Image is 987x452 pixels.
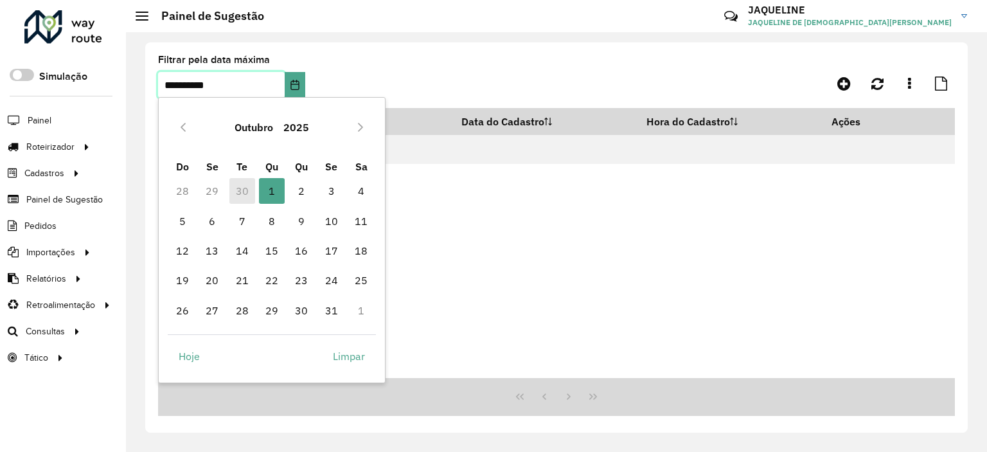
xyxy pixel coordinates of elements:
[158,97,386,383] div: Choose Date
[168,176,197,206] td: 28
[199,298,225,323] span: 27
[346,236,376,266] td: 18
[197,176,227,206] td: 29
[348,178,374,204] span: 4
[24,351,48,365] span: Tático
[453,108,637,135] th: Data do Cadastro
[289,178,314,204] span: 2
[317,266,346,295] td: 24
[317,296,346,325] td: 31
[259,238,285,264] span: 15
[257,266,287,295] td: 22
[355,160,368,173] span: Sa
[168,206,197,236] td: 5
[168,266,197,295] td: 19
[257,296,287,325] td: 29
[346,176,376,206] td: 4
[289,238,314,264] span: 16
[168,343,211,369] button: Hoje
[168,236,197,266] td: 12
[26,246,75,259] span: Importações
[259,178,285,204] span: 1
[287,296,316,325] td: 30
[197,236,227,266] td: 13
[26,193,103,206] span: Painel de Sugestão
[348,238,374,264] span: 18
[257,176,287,206] td: 1
[285,72,305,98] button: Choose Date
[199,208,225,234] span: 6
[227,266,256,295] td: 21
[158,135,955,164] td: Nenhum registro encontrado
[295,160,308,173] span: Qu
[289,298,314,323] span: 30
[278,112,314,143] button: Choose Year
[236,160,247,173] span: Te
[317,236,346,266] td: 17
[24,167,64,180] span: Cadastros
[348,267,374,293] span: 25
[319,208,344,234] span: 10
[257,236,287,266] td: 15
[259,208,285,234] span: 8
[170,267,195,293] span: 19
[748,4,952,16] h3: JAQUELINE
[229,298,255,323] span: 28
[39,69,87,84] label: Simulação
[148,9,264,23] h2: Painel de Sugestão
[287,206,316,236] td: 9
[348,208,374,234] span: 11
[637,108,823,135] th: Hora do Cadastro
[346,296,376,325] td: 1
[333,348,365,364] span: Limpar
[289,208,314,234] span: 9
[227,176,256,206] td: 30
[346,266,376,295] td: 25
[229,238,255,264] span: 14
[227,296,256,325] td: 28
[173,117,193,138] button: Previous Month
[287,176,316,206] td: 2
[199,238,225,264] span: 13
[319,178,344,204] span: 3
[158,52,270,68] label: Filtrar pela data máxima
[748,17,952,28] span: JAQUELINE DE [DEMOGRAPHIC_DATA][PERSON_NAME]
[319,298,344,323] span: 31
[257,206,287,236] td: 8
[26,140,75,154] span: Roteirizador
[319,267,344,293] span: 24
[26,272,66,285] span: Relatórios
[28,114,51,127] span: Painel
[168,296,197,325] td: 26
[176,160,189,173] span: Do
[227,236,256,266] td: 14
[289,267,314,293] span: 23
[197,266,227,295] td: 20
[179,348,200,364] span: Hoje
[229,208,255,234] span: 7
[823,108,900,135] th: Ações
[350,117,371,138] button: Next Month
[170,238,195,264] span: 12
[229,112,278,143] button: Choose Month
[325,160,337,173] span: Se
[287,266,316,295] td: 23
[259,267,285,293] span: 22
[26,325,65,338] span: Consultas
[170,208,195,234] span: 5
[265,160,278,173] span: Qu
[322,343,376,369] button: Limpar
[227,206,256,236] td: 7
[229,267,255,293] span: 21
[717,3,745,30] a: Contato Rápido
[199,267,225,293] span: 20
[197,296,227,325] td: 27
[319,238,344,264] span: 17
[24,219,57,233] span: Pedidos
[259,298,285,323] span: 29
[346,206,376,236] td: 11
[170,298,195,323] span: 26
[26,298,95,312] span: Retroalimentação
[317,206,346,236] td: 10
[206,160,218,173] span: Se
